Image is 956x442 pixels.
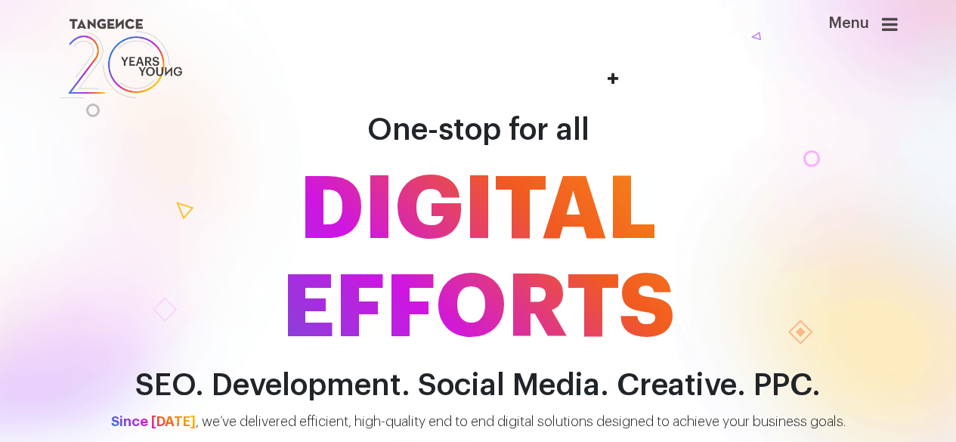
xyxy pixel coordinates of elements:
img: logo SVG [59,15,184,102]
span: DIGITAL EFFORTS [48,161,909,357]
span: Since [DATE] [111,415,196,428]
span: One-stop for all [367,115,589,145]
h2: SEO. Development. Social Media. Creative. PPC. [48,369,909,403]
p: , we’ve delivered efficient, high-quality end to end digital solutions designed to achieve your b... [75,412,882,432]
